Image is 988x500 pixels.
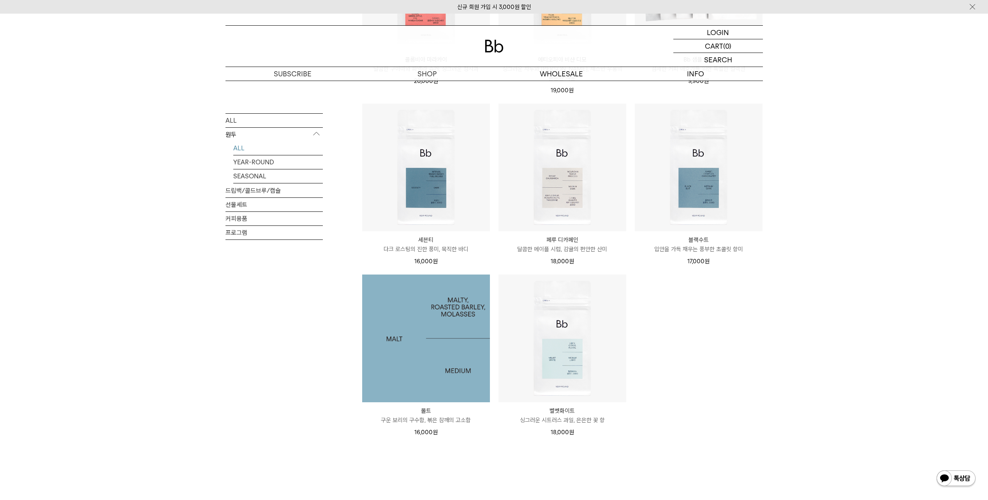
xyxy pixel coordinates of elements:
a: SHOP [360,67,494,81]
p: CART [705,39,723,53]
a: 페루 디카페인 달콤한 메이플 시럽, 감귤의 편안한 산미 [498,235,626,254]
a: 몰트 [362,275,490,402]
p: 달콤한 메이플 시럽, 감귤의 편안한 산미 [498,245,626,254]
a: CART (0) [673,39,763,53]
span: 원 [569,429,574,436]
a: SEASONAL [233,169,323,183]
a: 세븐티 다크 로스팅의 진한 풍미, 묵직한 바디 [362,235,490,254]
a: ALL [233,141,323,155]
img: 세븐티 [362,104,490,231]
span: 9,900 [688,77,709,85]
a: ALL [225,113,323,127]
a: LOGIN [673,26,763,39]
p: WHOLESALE [494,67,629,81]
img: 페루 디카페인 [498,104,626,231]
span: 원 [569,258,574,265]
p: (0) [723,39,731,53]
p: 벨벳화이트 [498,406,626,415]
a: 블랙수트 입안을 가득 채우는 풍부한 초콜릿 향미 [635,235,763,254]
span: 18,000 [551,258,574,265]
a: 몰트 구운 보리의 구수함, 볶은 참깨의 고소함 [362,406,490,425]
span: 16,000 [414,429,438,436]
span: 원 [433,429,438,436]
a: SUBSCRIBE [225,67,360,81]
p: 페루 디카페인 [498,235,626,245]
span: 19,000 [551,87,574,94]
span: 원 [433,77,438,85]
span: 원 [433,258,438,265]
p: LOGIN [707,26,729,39]
span: 17,000 [687,258,710,265]
a: 커피용품 [225,211,323,225]
span: 20,000 [414,77,438,85]
a: 드립백/콜드브루/캡슐 [225,183,323,197]
p: SEARCH [704,53,732,67]
p: 다크 로스팅의 진한 풍미, 묵직한 바디 [362,245,490,254]
a: 벨벳화이트 싱그러운 시트러스 과일, 은은한 꽃 향 [498,406,626,425]
a: 신규 회원 가입 시 3,000원 할인 [457,4,531,11]
img: 로고 [485,40,504,53]
p: 원두 [225,127,323,141]
img: 1000000026_add2_06.jpg [362,275,490,402]
img: 블랙수트 [635,104,763,231]
a: 선물세트 [225,197,323,211]
span: 원 [704,258,710,265]
span: 16,000 [414,258,438,265]
p: 몰트 [362,406,490,415]
img: 카카오톡 채널 1:1 채팅 버튼 [936,470,976,488]
img: 벨벳화이트 [498,275,626,402]
p: INFO [629,67,763,81]
p: 입안을 가득 채우는 풍부한 초콜릿 향미 [635,245,763,254]
p: 싱그러운 시트러스 과일, 은은한 꽃 향 [498,415,626,425]
a: 프로그램 [225,225,323,239]
p: 세븐티 [362,235,490,245]
a: YEAR-ROUND [233,155,323,169]
span: 18,000 [551,429,574,436]
p: 블랙수트 [635,235,763,245]
span: 원 [569,87,574,94]
p: 구운 보리의 구수함, 볶은 참깨의 고소함 [362,415,490,425]
span: 원 [704,77,709,85]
